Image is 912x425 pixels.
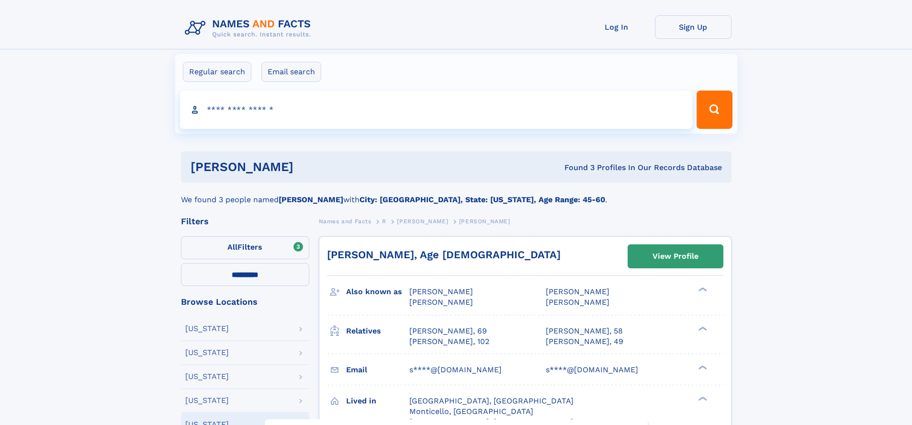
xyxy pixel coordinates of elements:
[409,407,533,416] span: Monticello, [GEOGRAPHIC_DATA]
[653,245,698,267] div: View Profile
[546,287,609,296] span: [PERSON_NAME]
[185,373,229,380] div: [US_STATE]
[185,397,229,404] div: [US_STATE]
[409,298,473,307] span: [PERSON_NAME]
[181,236,309,259] label: Filters
[696,325,708,332] div: ❯
[546,336,623,347] a: [PERSON_NAME], 49
[546,326,623,336] a: [PERSON_NAME], 58
[382,215,386,227] a: R
[327,249,561,261] a: [PERSON_NAME], Age [DEMOGRAPHIC_DATA]
[181,217,309,226] div: Filters
[191,161,429,173] h1: [PERSON_NAME]
[346,362,409,378] h3: Email
[346,393,409,409] h3: Lived in
[546,298,609,307] span: [PERSON_NAME]
[319,215,372,227] a: Names and Facts
[429,162,722,173] div: Found 3 Profiles In Our Records Database
[409,336,489,347] a: [PERSON_NAME], 102
[655,15,732,39] a: Sign Up
[185,325,229,333] div: [US_STATE]
[409,287,473,296] span: [PERSON_NAME]
[183,62,251,82] label: Regular search
[382,218,386,225] span: R
[459,218,510,225] span: [PERSON_NAME]
[360,195,605,204] b: City: [GEOGRAPHIC_DATA], State: [US_STATE], Age Range: 45-60
[185,349,229,356] div: [US_STATE]
[397,215,448,227] a: [PERSON_NAME]
[409,396,574,405] span: [GEOGRAPHIC_DATA], [GEOGRAPHIC_DATA]
[628,245,723,268] a: View Profile
[181,298,309,306] div: Browse Locations
[409,326,487,336] a: [PERSON_NAME], 69
[180,91,693,129] input: search input
[697,91,732,129] button: Search Button
[696,287,708,293] div: ❯
[346,284,409,300] h3: Also known as
[397,218,448,225] span: [PERSON_NAME]
[181,183,732,206] div: We found 3 people named with .
[261,62,321,82] label: Email search
[578,15,655,39] a: Log In
[696,364,708,370] div: ❯
[696,395,708,402] div: ❯
[279,195,343,204] b: [PERSON_NAME]
[181,15,319,41] img: Logo Names and Facts
[346,323,409,339] h3: Relatives
[227,242,237,252] span: All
